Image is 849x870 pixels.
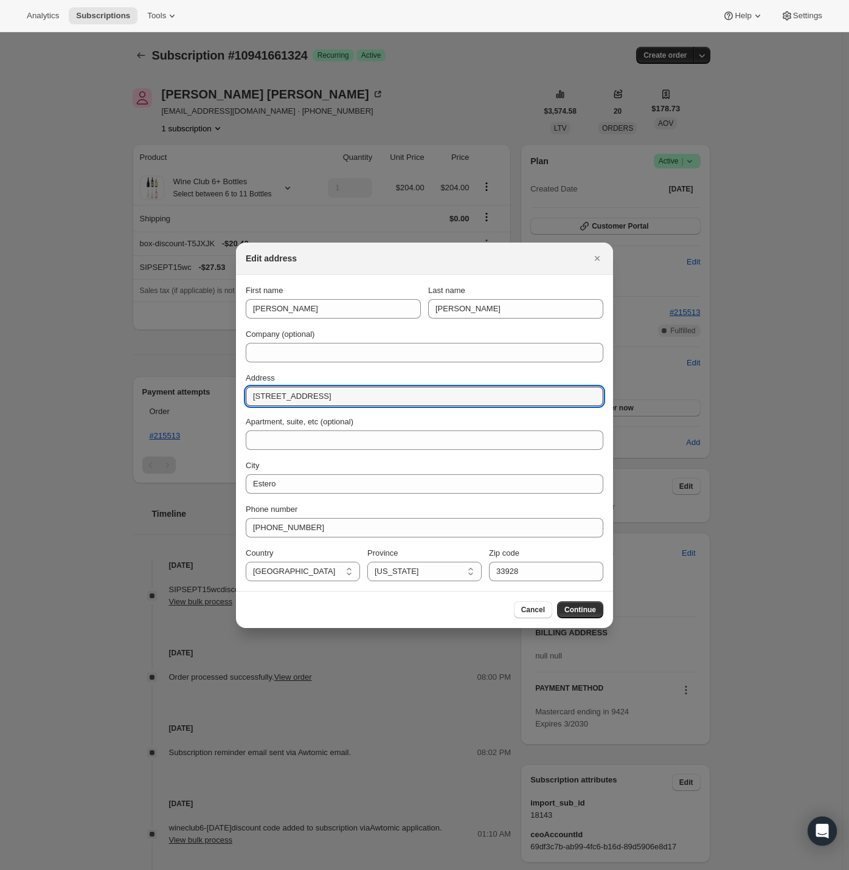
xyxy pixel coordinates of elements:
[246,461,259,470] span: City
[793,11,822,21] span: Settings
[246,286,283,295] span: First name
[521,605,545,615] span: Cancel
[140,7,185,24] button: Tools
[19,7,66,24] button: Analytics
[715,7,771,24] button: Help
[489,548,519,558] span: Zip code
[246,330,314,339] span: Company (optional)
[246,417,353,426] span: Apartment, suite, etc (optional)
[808,816,837,846] div: Open Intercom Messenger
[246,548,274,558] span: Country
[27,11,59,21] span: Analytics
[246,373,275,382] span: Address
[514,601,552,618] button: Cancel
[735,11,751,21] span: Help
[246,505,297,514] span: Phone number
[428,286,465,295] span: Last name
[564,605,596,615] span: Continue
[557,601,603,618] button: Continue
[367,548,398,558] span: Province
[246,252,297,264] h2: Edit address
[589,250,606,267] button: Close
[147,11,166,21] span: Tools
[76,11,130,21] span: Subscriptions
[69,7,137,24] button: Subscriptions
[774,7,830,24] button: Settings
